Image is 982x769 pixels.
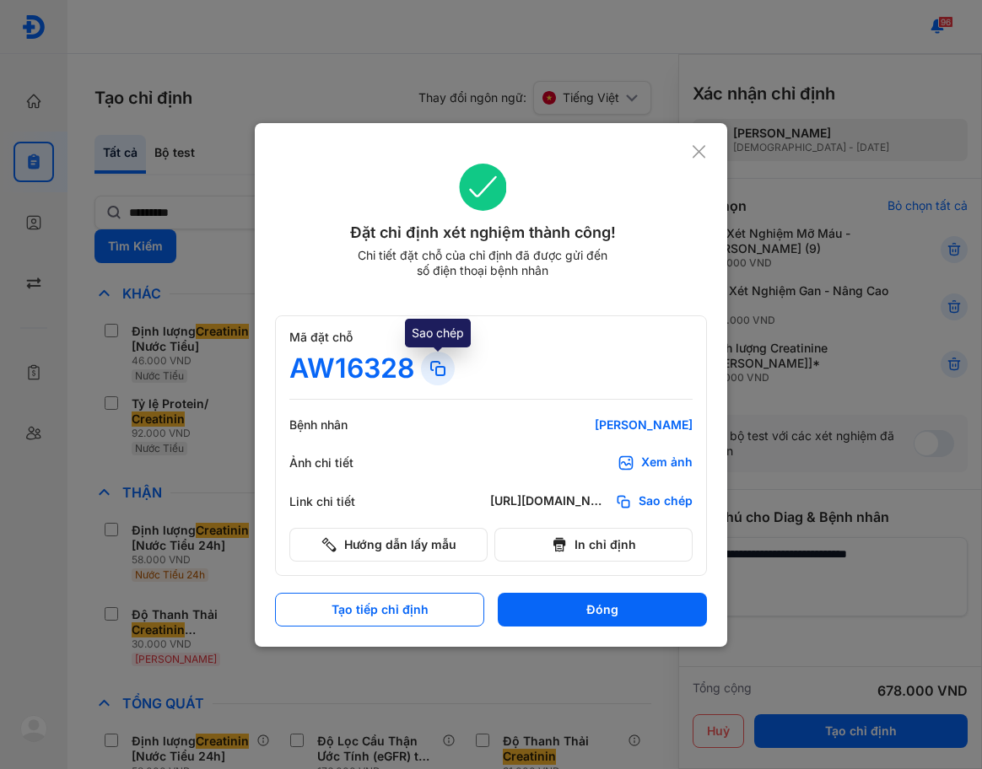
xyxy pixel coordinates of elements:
[498,593,707,626] button: Đóng
[289,494,391,509] div: Link chi tiết
[275,593,484,626] button: Tạo tiếp chỉ định
[490,417,693,433] div: [PERSON_NAME]
[350,248,615,278] div: Chi tiết đặt chỗ của chỉ định đã được gửi đến số điện thoại bệnh nhân
[275,221,691,245] div: Đặt chỉ định xét nghiệm thành công!
[639,493,693,510] span: Sao chép
[289,417,391,433] div: Bệnh nhân
[289,330,693,345] div: Mã đặt chỗ
[289,455,391,471] div: Ảnh chi tiết
[289,528,488,562] button: Hướng dẫn lấy mẫu
[289,352,414,385] div: AW16328
[641,454,693,471] div: Xem ảnh
[494,528,693,562] button: In chỉ định
[490,493,608,510] div: [URL][DOMAIN_NAME]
